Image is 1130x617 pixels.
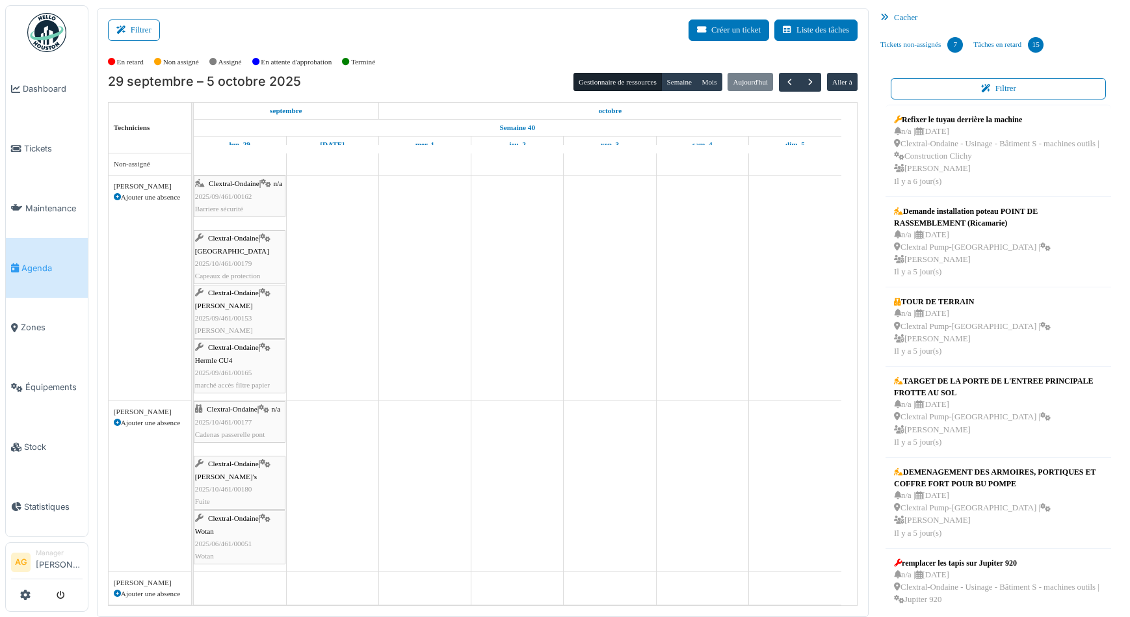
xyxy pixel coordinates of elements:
[36,548,83,576] li: [PERSON_NAME]
[195,485,252,493] span: 2025/10/461/00180
[24,501,83,513] span: Statistiques
[497,120,538,136] a: Semaine 40
[114,577,186,588] div: [PERSON_NAME]
[689,20,769,41] button: Créer un ticket
[163,57,199,68] label: Non assigné
[208,234,259,242] span: Clextral-Ondaine
[271,405,280,413] span: n/a
[891,372,1106,452] a: TARGET DE LA PORTE DE L'ENTREE PRINCIPALE FROTTE AU SOL n/a |[DATE] Clextral Pump-[GEOGRAPHIC_DAT...
[195,369,252,376] span: 2025/09/461/00165
[595,103,625,119] a: 1 octobre 2025
[195,247,269,255] span: [GEOGRAPHIC_DATA]
[208,514,259,522] span: Clextral-Ondaine
[195,326,253,334] span: [PERSON_NAME]
[208,343,259,351] span: Clextral-Ondaine
[6,59,88,119] a: Dashboard
[894,399,1103,449] div: n/a | [DATE] Clextral Pump-[GEOGRAPHIC_DATA] | [PERSON_NAME] Il y a 5 jour(s)
[894,229,1103,279] div: n/a | [DATE] Clextral Pump-[GEOGRAPHIC_DATA] | [PERSON_NAME] Il y a 5 jour(s)
[208,460,259,467] span: Clextral-Ondaine
[6,119,88,179] a: Tickets
[21,262,83,274] span: Agenda
[875,27,968,62] a: Tickets non-assignés
[6,417,88,477] a: Stock
[195,473,257,480] span: [PERSON_NAME]'s
[891,202,1106,282] a: Demande installation poteau POINT DE RASSEMBLEMENT (Ricamarie) n/a |[DATE] Clextral Pump-[GEOGRAP...
[195,381,270,389] span: marché accès filtre papier
[27,13,66,52] img: Badge_color-CXgf-gQk.svg
[894,205,1103,229] div: Demande installation poteau POINT DE RASSEMBLEMENT (Ricamarie)
[195,259,252,267] span: 2025/10/461/00179
[894,557,1103,569] div: remplacer les tapis sur Jupiter 920
[827,73,858,91] button: Aller à
[894,296,1051,308] div: TOUR DE TERRAIN
[114,124,150,131] span: Techniciens
[114,417,186,428] div: Ajouter une absence
[195,272,261,280] span: Capeaux de protection
[108,74,301,90] h2: 29 septembre – 5 octobre 2025
[195,540,252,547] span: 2025/06/461/00051
[689,137,715,153] a: 4 octobre 2025
[894,466,1103,490] div: DEMENAGEMENT DES ARMOIRES, PORTIQUES ET COFFRE FORT POUR BU POMPE
[23,83,83,95] span: Dashboard
[195,430,265,438] span: Cadenas passerelle pont
[195,458,284,508] div: |
[6,477,88,536] a: Statistiques
[273,179,282,187] span: n/a
[11,553,31,572] li: AG
[195,232,284,282] div: |
[894,308,1051,358] div: n/a | [DATE] Clextral Pump-[GEOGRAPHIC_DATA] | [PERSON_NAME] Il y a 5 jour(s)
[6,179,88,239] a: Maintenance
[6,238,88,298] a: Agenda
[728,73,773,91] button: Aujourd'hui
[195,314,252,322] span: 2025/09/461/00153
[412,137,438,153] a: 1 octobre 2025
[24,441,83,453] span: Stock
[114,406,186,417] div: [PERSON_NAME]
[351,57,375,68] label: Terminé
[195,177,284,215] div: |
[208,289,259,296] span: Clextral-Ondaine
[195,341,284,391] div: |
[661,73,697,91] button: Semaine
[11,548,83,579] a: AG Manager[PERSON_NAME]
[573,73,662,91] button: Gestionnaire de ressources
[6,358,88,417] a: Équipements
[267,103,306,119] a: 29 septembre 2025
[195,527,214,535] span: Wotan
[891,293,1054,361] a: TOUR DE TERRAIN n/a |[DATE] Clextral Pump-[GEOGRAPHIC_DATA] | [PERSON_NAME]Il y a 5 jour(s)
[774,20,858,41] button: Liste des tâches
[891,111,1106,191] a: Refixer le tuyau derrière la machine n/a |[DATE] Clextral-Ondaine - Usinage - Bâtiment S - machin...
[21,321,83,334] span: Zones
[195,418,252,426] span: 2025/10/461/00177
[800,73,821,92] button: Suivant
[226,137,254,153] a: 29 septembre 2025
[894,114,1103,125] div: Refixer le tuyau derrière la machine
[894,125,1103,188] div: n/a | [DATE] Clextral-Ondaine - Usinage - Bâtiment S - machines outils | Construction Clichy [PER...
[195,302,253,309] span: [PERSON_NAME]
[598,137,622,153] a: 3 octobre 2025
[36,548,83,558] div: Manager
[506,137,529,153] a: 2 octobre 2025
[317,137,348,153] a: 30 septembre 2025
[195,552,214,560] span: Wotan
[779,73,800,92] button: Précédent
[24,142,83,155] span: Tickets
[114,192,186,203] div: Ajouter une absence
[195,192,252,200] span: 2025/09/461/00162
[894,490,1103,540] div: n/a | [DATE] Clextral Pump-[GEOGRAPHIC_DATA] | [PERSON_NAME] Il y a 5 jour(s)
[117,57,144,68] label: En retard
[195,205,243,213] span: Barriere sécurité
[209,179,259,187] span: Clextral-Ondaine
[25,202,83,215] span: Maintenance
[875,8,1122,27] div: Cacher
[947,37,963,53] div: 7
[968,27,1049,62] a: Tâches en retard
[6,298,88,358] a: Zones
[261,57,332,68] label: En attente d'approbation
[218,57,242,68] label: Assigné
[696,73,722,91] button: Mois
[114,588,186,599] div: Ajouter une absence
[195,497,210,505] span: Fuite
[114,181,186,192] div: [PERSON_NAME]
